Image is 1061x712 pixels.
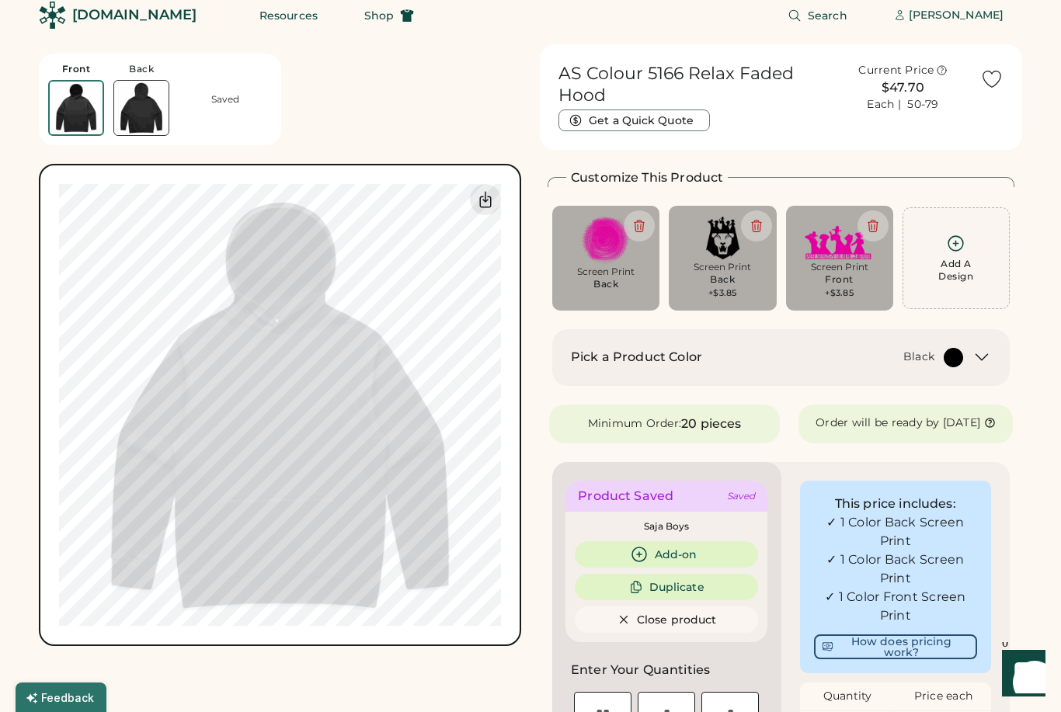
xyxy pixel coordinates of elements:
div: +$3.85 [708,287,737,300]
div: Back [710,273,735,286]
img: AS Colour 5166 Black Back Thumbnail [114,81,169,135]
div: Quantity [800,689,896,704]
div: Screen Print [797,261,882,273]
div: $47.70 [835,78,971,97]
img: Lyrics.png [563,217,649,264]
button: Delete this decoration. [741,210,772,241]
button: Duplicate [575,574,758,600]
div: Back [129,63,154,75]
h2: Enter Your Quantities [571,661,710,679]
div: Price each [896,689,991,704]
div: Product Saved [578,487,673,505]
div: Back [593,278,618,290]
div: [PERSON_NAME] [909,8,1004,23]
button: Close product [575,606,758,633]
button: Delete this decoration. [857,210,889,241]
iframe: Front Chat [987,642,1054,709]
div: Order will be ready by [816,415,940,431]
button: How does pricing work? [814,634,978,659]
div: Black [903,349,934,365]
div: ✓ 1 Color Back Screen Print ✓ 1 Color Back Screen Print ✓ 1 Color Front Screen Print [814,513,978,625]
div: Screen Print [680,261,765,273]
img: Saja crown pink.png [680,217,765,259]
div: This price includes: [814,495,978,513]
button: Add-on [575,541,758,568]
img: Rendered Logo - Screens [39,2,66,29]
h2: Pick a Product Color [571,348,702,366]
div: Screen Print [563,266,649,278]
div: Saved [727,490,755,502]
span: Search [808,10,847,21]
div: Front [62,63,91,75]
div: Download Front Mockup [470,184,501,215]
h1: AS Colour 5166 Relax Faded Hood [558,63,826,106]
div: Front [825,273,854,286]
div: Saved [211,93,239,106]
div: +$3.85 [825,287,854,300]
div: [DOMAIN_NAME] [72,5,197,25]
button: Get a Quick Quote [558,109,710,131]
span: Shop [364,10,394,21]
button: Delete this decoration. [624,210,655,241]
div: [DATE] [943,415,981,431]
img: AS Colour 5166 Black Front Thumbnail [50,82,103,134]
img: Title.png [797,217,882,259]
h2: Customize This Product [571,168,723,187]
div: 20 pieces [681,415,741,433]
div: Saja Boys [575,521,758,532]
div: Add A Design [938,258,973,283]
div: Each | 50-79 [867,97,938,113]
div: Minimum Order: [588,416,682,432]
div: Current Price [858,63,934,78]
